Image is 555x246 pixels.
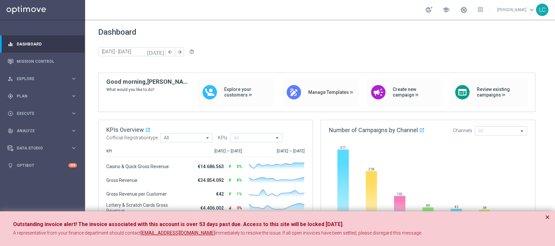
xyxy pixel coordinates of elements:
i: equalizer [8,41,13,47]
a: Optibot [17,157,68,174]
button: gps_fixed Plan keyboard_arrow_right [7,94,77,99]
div: Explore [8,76,71,82]
span: A representative from your finance department should contact [13,230,141,236]
button: equalizer Dashboard [7,42,77,47]
div: Plan [8,93,71,99]
span: Execute [17,112,71,115]
span: keyboard_arrow_down [528,6,535,13]
div: Mission Control [8,53,77,70]
div: +10 [68,163,77,167]
div: Dashboard [8,35,77,53]
button: play_circle_outline Execute keyboard_arrow_right [7,111,77,116]
button: track_changes Analyze keyboard_arrow_right [7,128,77,133]
span: school [442,6,450,13]
div: Execute [8,111,71,116]
span: Plan [17,94,71,98]
i: keyboard_arrow_right [71,110,77,116]
i: play_circle_outline [8,111,13,116]
a: Dashboard [17,35,77,53]
button: Close [545,213,550,221]
i: keyboard_arrow_right [71,145,77,151]
a: Mission Control [17,53,77,70]
div: Analyze [8,128,71,134]
span: Data Studio [17,146,71,150]
button: Mission Control [7,59,77,64]
a: [PERSON_NAME]keyboard_arrow_down [496,5,536,15]
i: gps_fixed [8,93,13,99]
strong: Outstanding invoice alert! The invoice associated with this account is over 53 days past due. Acc... [13,221,344,227]
span: immediately to resolve the issue. If all open inovices have been settled, please disregard this m... [215,230,422,236]
div: Data Studio [8,145,71,151]
i: keyboard_arrow_right [71,128,77,134]
span: Explore [17,77,71,81]
button: person_search Explore keyboard_arrow_right [7,76,77,81]
i: keyboard_arrow_right [71,93,77,99]
i: person_search [8,76,13,82]
div: Optibot [8,157,77,174]
i: keyboard_arrow_right [71,76,77,82]
i: lightbulb [8,163,13,168]
button: Data Studio keyboard_arrow_right [7,146,77,151]
i: track_changes [8,128,13,134]
div: LC [536,4,548,16]
button: lightbulb Optibot +10 [7,163,77,168]
a: [EMAIL_ADDRESS][DOMAIN_NAME] [141,230,215,237]
span: Analyze [17,129,71,133]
